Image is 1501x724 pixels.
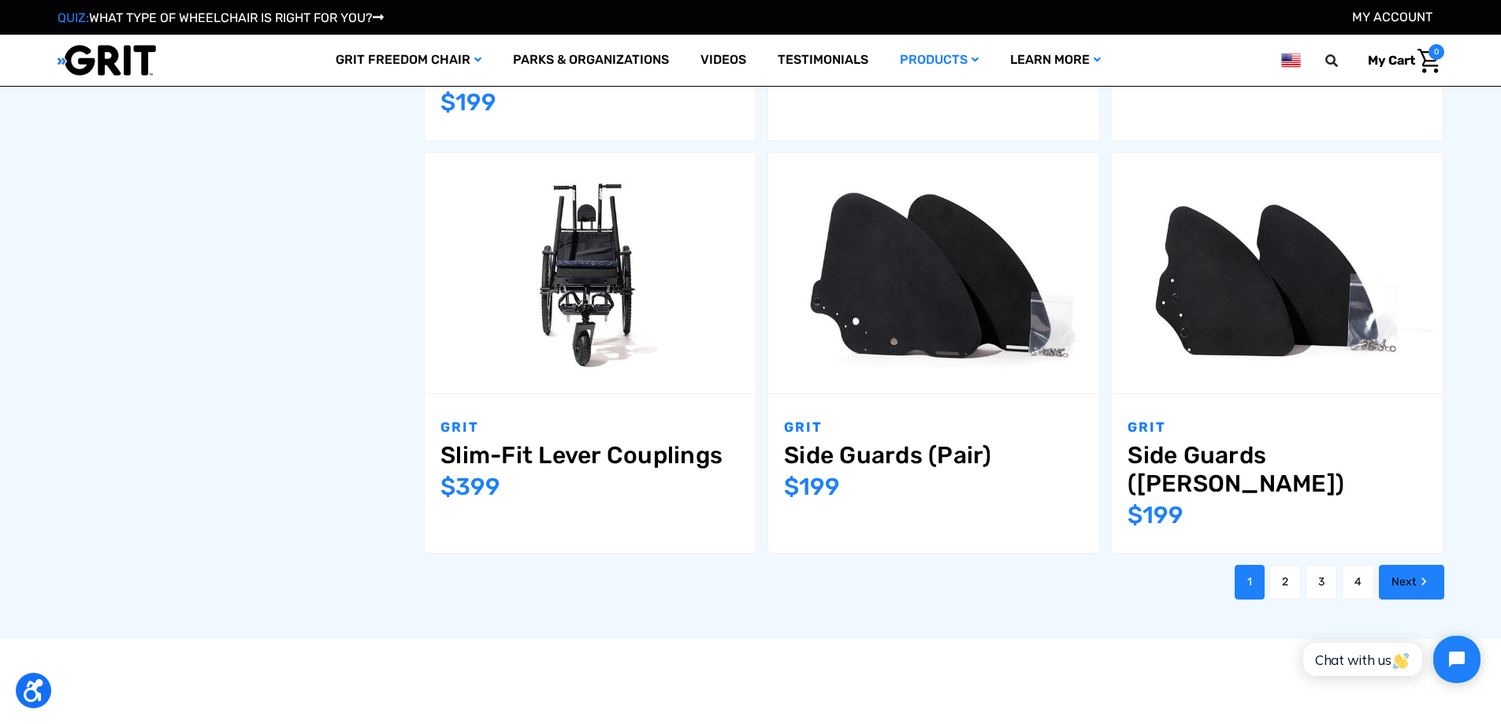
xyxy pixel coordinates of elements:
a: Page 4 of 4 [1342,565,1374,600]
a: Parks & Organizations [497,35,685,86]
a: QUIZ:WHAT TYPE OF WHEELCHAIR IS RIGHT FOR YOU? [58,10,384,25]
span: $399 [784,60,844,88]
img: GRIT Junior Side Guards: pair of side guards and hardware to attach to GRIT Junior, to protect cl... [1112,162,1443,383]
span: My Cart [1368,53,1415,68]
span: $199 [1128,501,1183,529]
a: Page 2 of 4 [1269,565,1301,600]
img: Slim-Fit Lever Couplings [425,162,756,383]
a: Learn More [994,35,1116,86]
span: $399 [440,473,500,501]
input: Search [1332,44,1356,77]
span: $199 [440,88,496,117]
nav: pagination [407,565,1444,600]
a: Products [884,35,994,86]
a: Next [1379,565,1444,600]
a: Testimonials [762,35,884,86]
a: Page 1 of 4 [1235,565,1265,600]
a: Cart with 0 items [1356,44,1444,77]
a: Slim-Fit Lever Couplings,$399.00 [440,441,740,470]
a: Page 3 of 4 [1306,565,1337,600]
a: GRIT Freedom Chair [320,35,497,86]
span: $249 [1128,60,1188,88]
p: GRIT [784,418,1083,438]
img: GRIT All-Terrain Wheelchair and Mobility Equipment [58,44,156,76]
img: GRIT Side Guards: pair of side guards and hardware to attach to GRIT Freedom Chair, to protect cl... [768,162,1099,383]
span: QUIZ: [58,10,89,25]
span: 0 [1429,44,1444,60]
a: Side Guards (Pair),$199.00 [768,153,1099,393]
a: Side Guards (GRIT Jr.),$199.00 [1112,153,1443,393]
a: Side Guards (GRIT Jr.),$199.00 [1128,441,1427,498]
a: Side Guards (Pair),$199.00 [784,441,1083,470]
p: GRIT [1128,418,1427,438]
span: $199 [784,473,840,501]
img: Cart [1417,49,1440,73]
a: Videos [685,35,762,86]
iframe: Tidio Chat [1286,622,1494,696]
a: Slim-Fit Lever Couplings,$399.00 [425,153,756,393]
a: Account [1352,9,1432,24]
img: us.png [1281,50,1300,70]
p: GRIT [440,418,740,438]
